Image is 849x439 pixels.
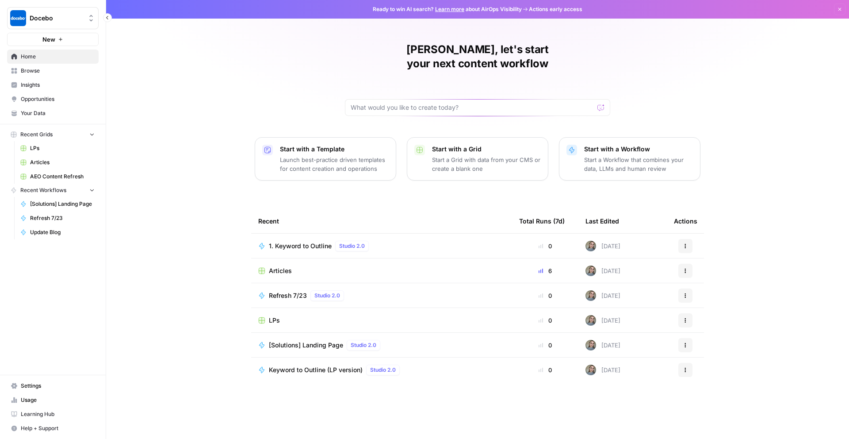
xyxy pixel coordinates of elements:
button: Workspace: Docebo [7,7,99,29]
span: Refresh 7/23 [30,214,95,222]
button: Recent Workflows [7,184,99,197]
a: Opportunities [7,92,99,106]
a: Learn more [435,6,464,12]
img: Docebo Logo [10,10,26,26]
div: [DATE] [585,365,620,375]
p: Start a Workflow that combines your data, LLMs and human review [584,155,693,173]
img: a3m8ukwwqy06crpq9wigr246ip90 [585,315,596,326]
div: [DATE] [585,266,620,276]
span: [Solutions] Landing Page [30,200,95,208]
a: Keyword to Outline (LP version)Studio 2.0 [258,365,505,375]
span: Studio 2.0 [370,366,396,374]
a: AEO Content Refresh [16,169,99,184]
p: Start with a Grid [432,145,541,154]
div: Total Runs (7d) [519,209,565,233]
a: Articles [258,266,505,275]
span: Learning Hub [21,410,95,418]
div: 0 [519,291,571,300]
div: 6 [519,266,571,275]
p: Launch best-practice driven templates for content creation and operations [280,155,389,173]
span: Your Data [21,109,95,117]
span: Ready to win AI search? about AirOps Visibility [373,5,522,13]
h1: [PERSON_NAME], let's start your next content workflow [345,42,610,71]
a: Home [7,50,99,64]
span: Keyword to Outline (LP version) [269,366,363,374]
a: Usage [7,393,99,407]
img: a3m8ukwwqy06crpq9wigr246ip90 [585,266,596,276]
div: [DATE] [585,340,620,350]
button: New [7,33,99,46]
span: LPs [30,144,95,152]
span: AEO Content Refresh [30,173,95,181]
div: [DATE] [585,290,620,301]
a: Settings [7,379,99,393]
button: Start with a WorkflowStart a Workflow that combines your data, LLMs and human review [559,137,700,181]
button: Recent Grids [7,128,99,141]
a: Refresh 7/23 [16,211,99,225]
span: Articles [30,158,95,166]
span: Recent Workflows [20,186,66,194]
div: Actions [674,209,697,233]
span: Usage [21,396,95,404]
div: 0 [519,242,571,250]
span: Browse [21,67,95,75]
div: [DATE] [585,241,620,251]
span: Docebo [30,14,83,23]
span: Studio 2.0 [314,292,340,300]
a: Learning Hub [7,407,99,421]
span: LPs [269,316,280,325]
p: Start with a Template [280,145,389,154]
img: a3m8ukwwqy06crpq9wigr246ip90 [585,241,596,251]
div: 0 [519,316,571,325]
a: [Solutions] Landing Page [16,197,99,211]
p: Start a Grid with data from your CMS or create a blank one [432,155,541,173]
button: Help + Support [7,421,99,435]
img: a3m8ukwwqy06crpq9wigr246ip90 [585,340,596,350]
span: Settings [21,382,95,390]
p: Start with a Workflow [584,145,693,154]
div: 0 [519,341,571,350]
div: Last Edited [585,209,619,233]
a: Your Data [7,106,99,120]
span: Studio 2.0 [339,242,365,250]
span: 1. Keyword to Outline [269,242,332,250]
span: Help + Support [21,424,95,432]
span: Actions early access [529,5,582,13]
span: Recent Grids [20,131,53,139]
a: Refresh 7/23Studio 2.0 [258,290,505,301]
span: Home [21,53,95,61]
span: [Solutions] Landing Page [269,341,343,350]
div: 0 [519,366,571,374]
img: a3m8ukwwqy06crpq9wigr246ip90 [585,290,596,301]
a: Articles [16,155,99,169]
span: Articles [269,266,292,275]
div: Recent [258,209,505,233]
input: What would you like to create today? [351,103,594,112]
span: Studio 2.0 [351,341,376,349]
div: [DATE] [585,315,620,326]
a: 1. Keyword to OutlineStudio 2.0 [258,241,505,251]
span: Opportunities [21,95,95,103]
a: Insights [7,78,99,92]
a: [Solutions] Landing PageStudio 2.0 [258,340,505,350]
a: Browse [7,64,99,78]
a: LPs [16,141,99,155]
span: Update Blog [30,228,95,236]
a: LPs [258,316,505,325]
a: Update Blog [16,225,99,239]
span: Insights [21,81,95,89]
button: Start with a GridStart a Grid with data from your CMS or create a blank one [407,137,548,181]
img: a3m8ukwwqy06crpq9wigr246ip90 [585,365,596,375]
span: New [42,35,55,44]
button: Start with a TemplateLaunch best-practice driven templates for content creation and operations [255,137,396,181]
span: Refresh 7/23 [269,291,307,300]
